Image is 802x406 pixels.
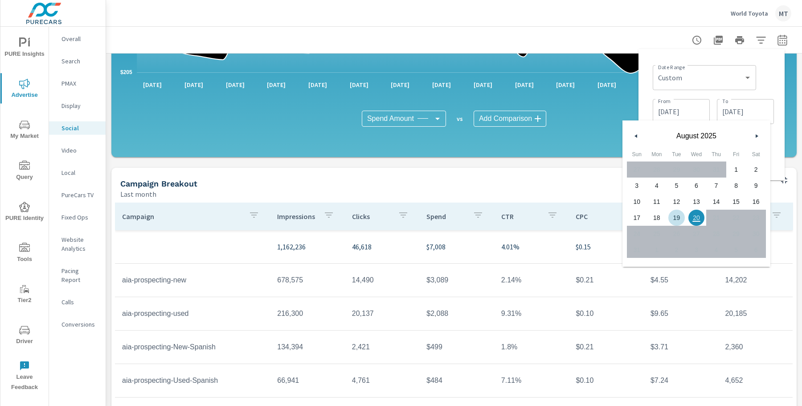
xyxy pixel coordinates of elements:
span: 1 [734,162,738,178]
button: 23 [746,210,766,226]
span: 11 [653,194,660,210]
td: aia-prospecting-New-Spanish [115,336,270,358]
span: 17 [633,210,640,226]
span: Tue [667,147,687,162]
p: PureCars TV [61,191,98,199]
p: [DATE] [426,80,457,89]
button: 7 [706,178,726,194]
span: Add Comparison [479,114,532,123]
span: Sun [627,147,647,162]
span: Tools [3,243,46,265]
p: [DATE] [344,80,375,89]
div: PureCars TV [49,188,106,202]
button: 29 [726,226,746,242]
span: 9 [754,178,758,194]
td: 2.14% [494,269,569,291]
button: 6 [687,178,707,194]
button: 12 [667,194,687,210]
button: 4 [647,178,667,194]
button: Minimize Widget [777,173,791,187]
span: 8 [734,178,738,194]
p: 1,162,236 [277,241,338,252]
td: 66,941 [270,369,345,392]
div: Add Comparison [474,111,546,127]
span: PURE Identity [3,202,46,224]
span: Tier2 [3,284,46,306]
td: $0.21 [569,336,643,358]
span: 7 [715,178,718,194]
p: [DATE] [550,80,581,89]
button: 15 [726,194,746,210]
div: Social [49,121,106,135]
td: 14,202 [718,269,793,291]
button: 9 [746,178,766,194]
span: 13 [693,194,700,210]
button: 5 [667,178,687,194]
span: 2 [754,162,758,178]
span: 27 [693,226,700,242]
td: 216,300 [270,302,345,325]
button: 19 [667,210,687,226]
td: aia-prospecting-Used-Spanish [115,369,270,392]
div: Calls [49,295,106,309]
td: $2,088 [419,302,494,325]
span: 28 [713,226,720,242]
td: 9.31% [494,302,569,325]
p: Fixed Ops [61,213,98,222]
td: $4.55 [643,269,718,291]
span: 29 [732,226,740,242]
td: 14,490 [345,269,420,291]
td: aia-prospecting-used [115,302,270,325]
p: Calls [61,298,98,307]
button: 14 [706,194,726,210]
span: 5 [675,178,678,194]
span: 24 [633,226,640,242]
text: $205 [120,69,132,75]
button: 13 [687,194,707,210]
p: [DATE] [178,80,209,89]
td: $0.21 [569,269,643,291]
p: World Toyota [731,9,768,17]
span: 19 [673,210,680,226]
button: 25 [647,226,667,242]
button: 31 [627,242,647,258]
span: 20 [693,210,700,226]
span: 3 [635,178,638,194]
p: vs [446,115,474,123]
p: Local [61,168,98,177]
button: 16 [746,194,766,210]
button: 3 [627,178,647,194]
span: 10 [633,194,640,210]
p: Search [61,57,98,66]
div: Local [49,166,106,179]
td: $499 [419,336,494,358]
button: Select Date Range [773,31,791,49]
p: [DATE] [467,80,499,89]
div: PMAX [49,77,106,90]
button: 2 [746,162,766,178]
td: 20,137 [345,302,420,325]
td: $0.10 [569,302,643,325]
span: 12 [673,194,680,210]
span: Thu [706,147,726,162]
span: 21 [713,210,720,226]
span: Wed [687,147,707,162]
td: 678,575 [270,269,345,291]
div: Video [49,144,106,157]
td: 4,761 [345,369,420,392]
button: 26 [667,226,687,242]
td: $7.24 [643,369,718,392]
button: 30 [746,226,766,242]
span: 30 [753,226,760,242]
p: [DATE] [261,80,292,89]
button: 21 [706,210,726,226]
div: Website Analytics [49,233,106,255]
button: 24 [627,226,647,242]
div: Display [49,99,106,112]
span: Query [3,161,46,182]
div: Overall [49,32,106,46]
p: Video [61,146,98,155]
td: $3.71 [643,336,718,358]
button: 10 [627,194,647,210]
span: Mon [647,147,667,162]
